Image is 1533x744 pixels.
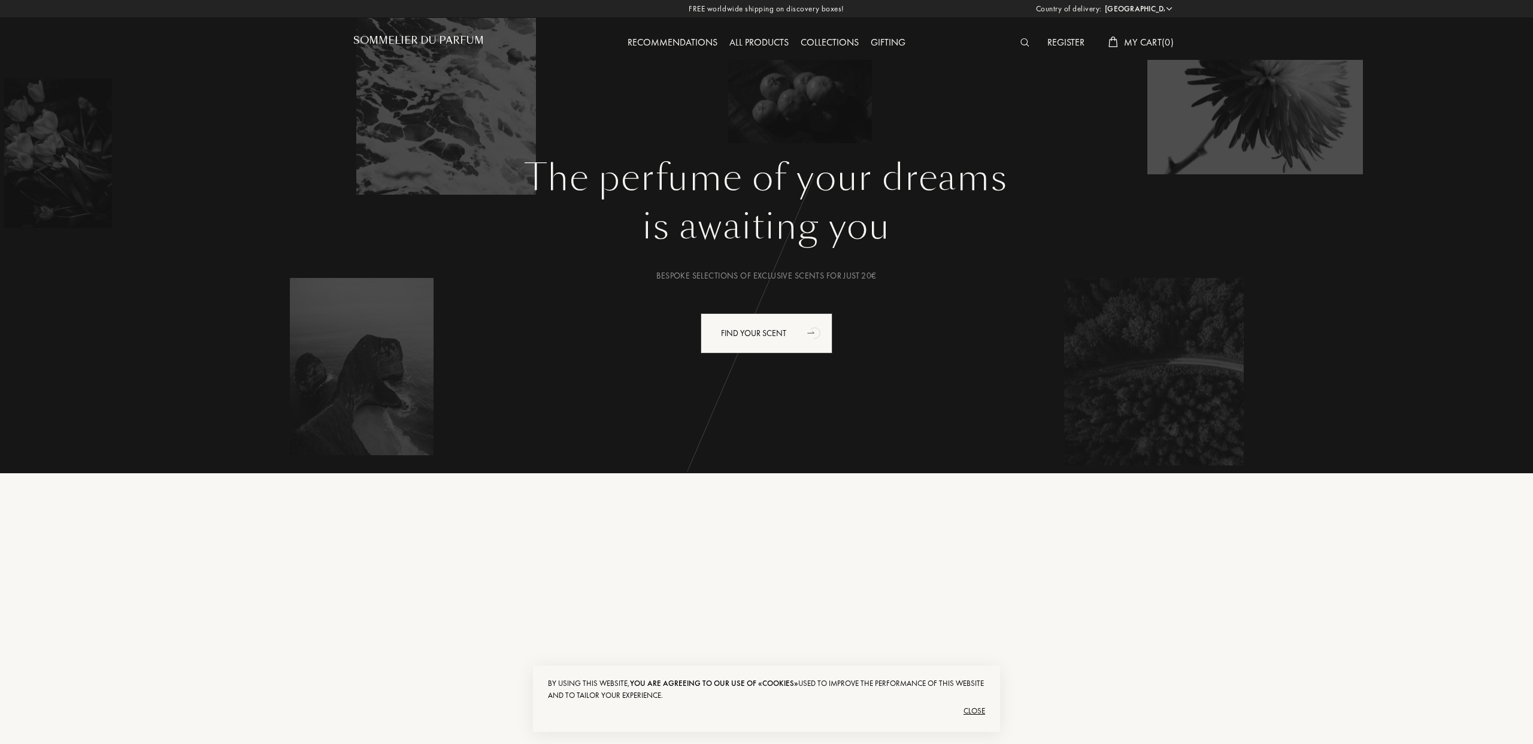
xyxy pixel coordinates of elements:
div: Collections [795,35,865,51]
div: Find your scent [701,313,832,353]
img: cart_white.svg [1108,37,1118,47]
h1: Sommelier du Parfum [353,35,484,46]
div: animation [803,320,827,344]
h1: The perfume of your dreams [362,156,1171,199]
span: you are agreeing to our use of «cookies» [630,678,798,688]
span: My Cart ( 0 ) [1124,36,1174,49]
a: Find your scentanimation [692,313,841,353]
div: Recommendations [622,35,723,51]
a: Sommelier du Parfum [353,35,484,51]
div: Bespoke selections of exclusive scents for just 20€ [362,270,1171,282]
a: Register [1041,36,1090,49]
a: Recommendations [622,36,723,49]
div: All products [723,35,795,51]
span: Country of delivery: [1036,3,1102,15]
a: Gifting [865,36,911,49]
div: Gifting [865,35,911,51]
div: By using this website, used to improve the performance of this website and to tailor your experie... [548,678,985,701]
div: is awaiting you [362,199,1171,253]
div: Register [1041,35,1090,51]
div: Close [548,701,985,721]
a: All products [723,36,795,49]
img: search_icn_white.svg [1020,38,1029,47]
a: Collections [795,36,865,49]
